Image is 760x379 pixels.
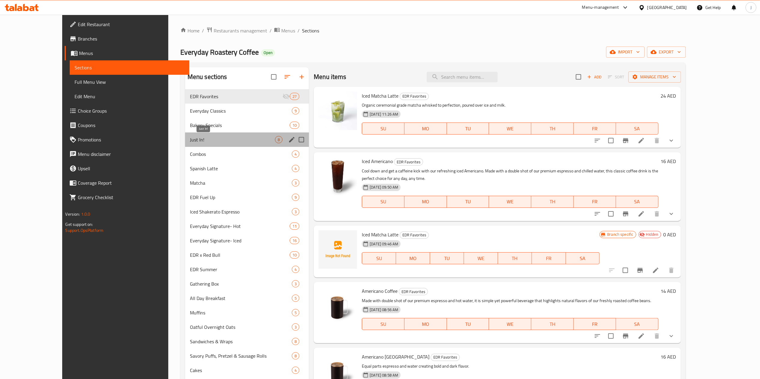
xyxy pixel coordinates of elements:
[185,147,309,161] div: Combos4
[190,208,292,215] span: Iced Shakerato Espresso
[489,318,531,330] button: WE
[604,72,628,82] span: Select section first
[190,266,292,273] span: EDR Summer
[576,320,614,329] span: FR
[585,72,604,82] button: Add
[605,330,617,342] span: Select to update
[650,329,664,343] button: delete
[190,367,292,374] span: Cakes
[430,252,464,264] button: TU
[185,161,309,176] div: Spanish Latte4
[185,291,309,305] div: All Day Breakfast5
[618,207,633,221] button: Branch-specific-item
[362,287,398,296] span: Americano Coffee
[574,318,616,330] button: FR
[78,107,184,114] span: Choice Groups
[531,123,574,135] button: TH
[661,157,676,165] h6: 16 AED
[190,295,292,302] div: All Day Breakfast
[190,194,292,201] span: EDR Fuel Up
[427,72,498,82] input: search
[190,237,290,244] span: Everyday Signature- Iced
[365,254,394,263] span: SU
[185,233,309,248] div: Everyday Signature- Iced16
[190,223,290,230] span: Everyday Signature- Hot
[638,210,645,217] a: Edit menu item
[270,27,272,34] li: /
[531,196,574,208] button: TH
[618,329,633,343] button: Branch-specific-item
[298,27,300,34] li: /
[190,323,292,331] span: Oatful Overnight Oats
[70,60,189,75] a: Sections
[190,122,290,129] span: Bakery Specials
[290,237,299,244] div: items
[75,78,184,86] span: Full Menu View
[275,136,282,143] div: items
[590,133,605,148] button: sort-choices
[400,232,429,238] span: EDR Favorites
[661,353,676,361] h6: 16 AED
[407,124,444,133] span: MO
[362,362,658,370] p: Equal parts espresso and water creating bold and dark flavor.
[447,196,489,208] button: TU
[362,196,404,208] button: SU
[362,318,404,330] button: SU
[367,307,401,313] span: [DATE] 08:56 AM
[188,72,227,81] h2: Menu sections
[394,158,423,165] div: EDR Favorites
[531,318,574,330] button: TH
[647,47,686,58] button: export
[449,197,487,206] span: TU
[489,123,531,135] button: WE
[185,219,309,233] div: Everyday Signature- Hot11
[319,92,357,130] img: Iced Matcha Latte
[292,267,299,272] span: 4
[292,107,299,114] div: items
[65,161,189,176] a: Upsell
[668,137,675,144] svg: Show Choices
[65,118,189,132] a: Coupons
[180,45,259,59] span: Everyday Roastery Coffee
[185,334,309,349] div: Sandwiches & Wraps8
[275,137,282,143] span: 8
[190,93,282,100] span: EDR Favorites
[618,197,656,206] span: SA
[65,32,189,46] a: Branches
[407,197,444,206] span: MO
[185,277,309,291] div: Gathering Box3
[447,318,489,330] button: TU
[638,332,645,340] a: Edit menu item
[365,320,402,329] span: SU
[292,352,299,359] div: items
[644,232,661,237] span: Hidden
[290,93,299,100] div: items
[616,123,658,135] button: SA
[190,309,292,316] span: Muffins
[652,267,659,274] a: Edit menu item
[628,71,681,83] button: Manage items
[585,72,604,82] span: Add item
[274,27,295,35] a: Menus
[206,27,267,35] a: Restaurants management
[261,50,275,55] span: Open
[365,197,402,206] span: SU
[190,251,290,259] span: EDR x Red Bull
[75,93,184,100] span: Edit Menu
[362,157,393,166] span: Iced Americano
[65,190,189,205] a: Grocery Checklist
[290,122,299,129] div: items
[280,70,295,84] span: Sort sections
[489,196,531,208] button: WE
[78,165,184,172] span: Upsell
[400,93,429,100] span: EDR Favorites
[185,89,309,104] div: EDR Favorites27
[65,176,189,190] a: Coverage Report
[190,107,292,114] div: Everyday Classics
[319,287,357,325] img: Americano Coffee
